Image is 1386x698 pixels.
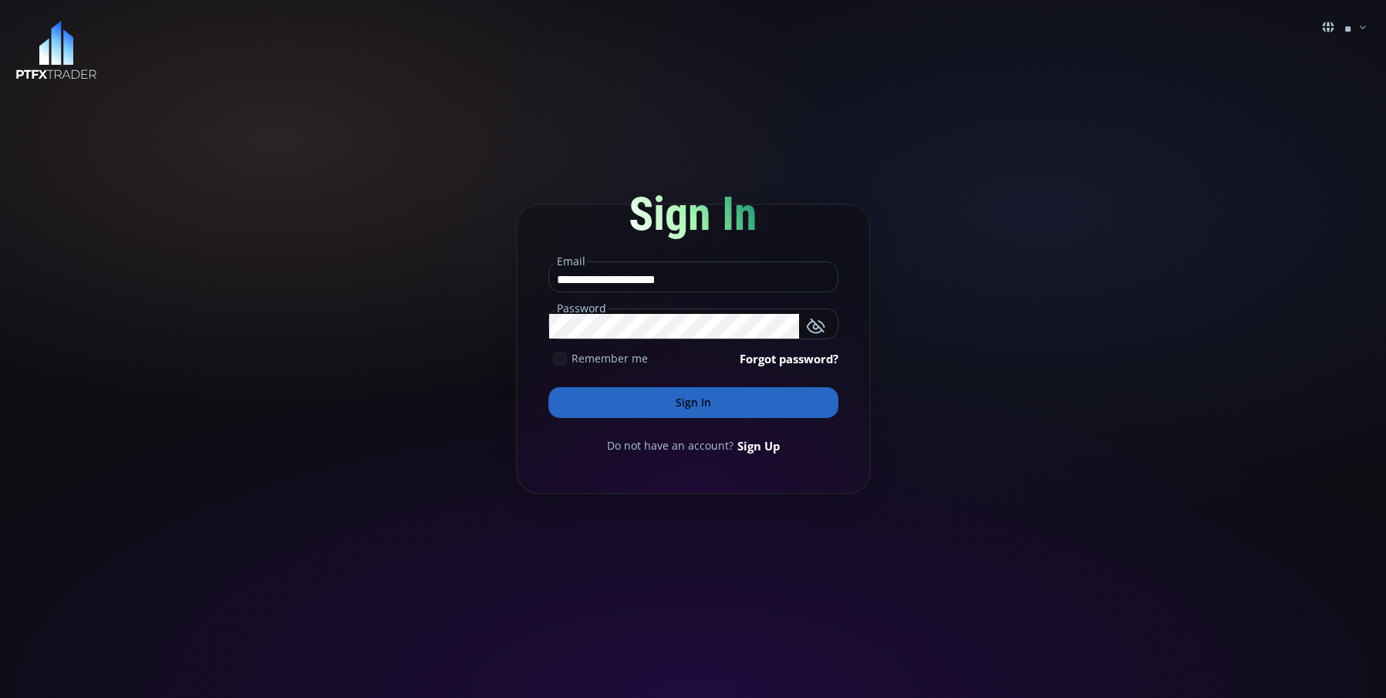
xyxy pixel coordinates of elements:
[548,437,838,454] div: Do not have an account?
[572,350,648,366] span: Remember me
[548,387,838,418] button: Sign In
[737,437,780,454] a: Sign Up
[629,187,757,241] span: Sign In
[740,350,838,367] a: Forgot password?
[15,21,97,80] img: LOGO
